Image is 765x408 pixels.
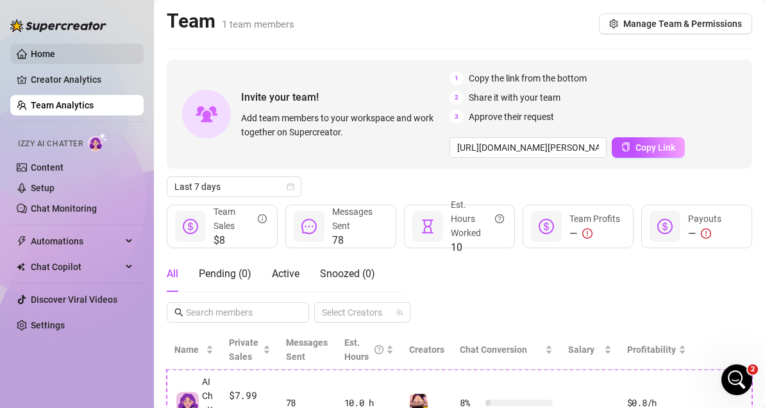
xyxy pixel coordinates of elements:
span: question-circle [495,198,504,240]
span: Messages Sent [332,207,373,231]
span: copy [621,142,630,151]
span: Salary [568,344,594,355]
span: Copy the link from the bottom [469,71,587,85]
span: dollar-circle [657,219,673,234]
th: Creators [401,330,452,370]
span: setting [609,19,618,28]
a: Discover Viral Videos [31,294,117,305]
span: Copy Link [635,142,675,153]
span: 10 [451,240,504,255]
a: Setup [31,183,55,193]
span: exclamation-circle [582,228,593,239]
input: Search members [186,305,291,319]
span: $7.99 [229,388,270,404]
button: Manage Team & Permissions [599,13,752,34]
span: dollar-circle [539,219,554,234]
a: Home [31,49,55,59]
img: AI Chatter [88,133,108,151]
span: calendar [287,183,294,191]
span: 1 team members [222,19,294,30]
span: question-circle [374,336,383,364]
div: Est. Hours Worked [451,198,504,240]
span: Invite your team! [241,89,450,105]
span: Manage Team & Permissions [623,19,742,29]
span: 3 [450,110,464,124]
span: search [174,308,183,317]
a: Chat Monitoring [31,203,97,214]
button: Copy Link [612,137,685,158]
span: Messages Sent [286,337,328,362]
h2: Team [167,9,294,33]
img: logo-BBDzfeDw.svg [10,19,106,32]
span: hourglass [420,219,435,234]
a: Creator Analytics [31,69,133,90]
a: Content [31,162,63,173]
span: Profitability [627,344,676,355]
iframe: Intercom live chat [721,364,752,395]
span: Approve their request [469,110,554,124]
span: $8 [214,233,267,248]
img: Chat Copilot [17,262,25,271]
span: exclamation-circle [701,228,711,239]
div: Est. Hours [344,336,384,364]
span: Automations [31,231,122,251]
span: info-circle [258,205,267,233]
span: Name [174,343,203,357]
span: Active [272,268,299,280]
span: Izzy AI Chatter [18,138,83,150]
div: Pending ( 0 ) [199,266,251,282]
div: — [688,226,721,241]
span: 2 [748,364,758,375]
span: thunderbolt [17,236,27,246]
span: team [396,309,403,316]
div: Team Sales [214,205,267,233]
span: Last 7 days [174,177,294,196]
span: 2 [450,90,464,105]
span: 1 [450,71,464,85]
span: Add team members to your workspace and work together on Supercreator. [241,111,444,139]
span: Team Profits [569,214,620,224]
div: All [167,266,178,282]
span: Share it with your team [469,90,560,105]
span: Chat Copilot [31,257,122,277]
th: Name [167,330,221,370]
div: — [569,226,620,241]
a: Settings [31,320,65,330]
span: Chat Conversion [460,344,527,355]
a: Team Analytics [31,100,94,110]
span: message [301,219,317,234]
span: Private Sales [229,337,258,362]
span: dollar-circle [183,219,198,234]
span: Payouts [688,214,721,224]
span: Snoozed ( 0 ) [320,268,375,280]
span: 78 [332,233,385,248]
